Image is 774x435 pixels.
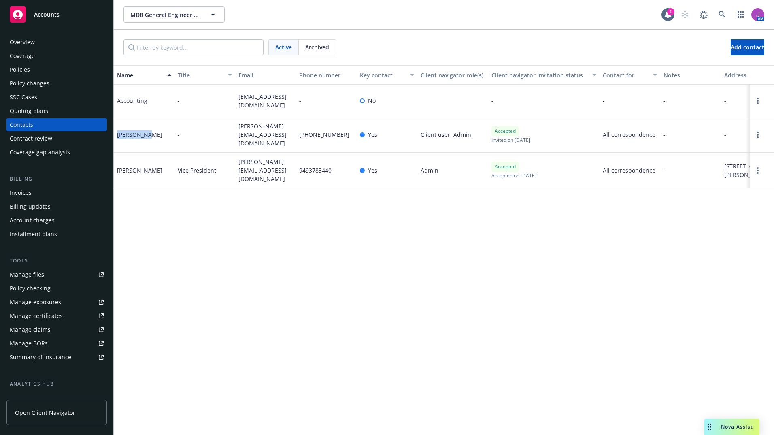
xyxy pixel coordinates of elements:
a: Manage files [6,268,107,281]
span: Add contact [731,43,764,51]
a: Manage certificates [6,309,107,322]
div: Name [117,71,162,79]
div: Drag to move [704,419,714,435]
span: Invited on [DATE] [491,136,530,143]
div: SSC Cases [10,91,37,104]
button: Phone number [296,65,357,85]
span: - [663,96,666,105]
a: Start snowing [677,6,693,23]
span: - [603,96,605,105]
span: Active [275,43,292,51]
div: Contact for [603,71,648,79]
a: Manage claims [6,323,107,336]
div: Manage files [10,268,44,281]
div: Coverage [10,49,35,62]
button: Add contact [731,39,764,55]
div: Loss summary generator [10,391,77,404]
div: Installment plans [10,228,57,241]
span: Open Client Navigator [15,408,75,417]
div: Key contact [360,71,405,79]
span: [PHONE_NUMBER] [299,130,349,139]
span: Admin [421,166,438,175]
div: Quoting plans [10,104,48,117]
span: - [299,96,301,105]
a: Switch app [733,6,749,23]
div: Manage BORs [10,337,48,350]
img: photo [751,8,764,21]
span: [EMAIL_ADDRESS][DOMAIN_NAME] [238,92,293,109]
button: Email [235,65,296,85]
button: MDB General Engineering, Inc [123,6,225,23]
span: - [724,130,726,139]
input: Filter by keyword... [123,39,264,55]
div: Phone number [299,71,353,79]
span: Client user, Admin [421,130,471,139]
div: Account charges [10,214,55,227]
span: [PERSON_NAME][EMAIL_ADDRESS][DOMAIN_NAME] [238,122,293,147]
a: Loss summary generator [6,391,107,404]
div: Analytics hub [6,380,107,388]
div: Accounting [117,96,147,105]
span: All correspondence [603,166,657,175]
span: - [663,130,666,139]
span: Accounts [34,11,60,18]
a: Policy checking [6,282,107,295]
a: Coverage gap analysis [6,146,107,159]
span: Nova Assist [721,423,753,430]
div: Client navigator invitation status [491,71,587,79]
span: - [178,96,180,105]
a: Contacts [6,118,107,131]
div: Overview [10,36,35,49]
div: Title [178,71,223,79]
a: Contract review [6,132,107,145]
div: Manage certificates [10,309,63,322]
div: Billing [6,175,107,183]
div: [PERSON_NAME] [117,166,162,175]
a: Open options [753,166,763,175]
span: All correspondence [603,130,657,139]
div: Contract review [10,132,52,145]
button: Key contact [357,65,417,85]
div: Client navigator role(s) [421,71,485,79]
div: Tools [6,257,107,265]
a: Open options [753,130,763,140]
div: Coverage gap analysis [10,146,70,159]
span: - [491,96,493,105]
button: Contact for [600,65,660,85]
div: 1 [667,8,674,15]
div: Policies [10,63,30,76]
a: Quoting plans [6,104,107,117]
button: Client navigator invitation status [488,65,600,85]
a: Open options [753,96,763,106]
a: Search [714,6,730,23]
a: Policy changes [6,77,107,90]
div: Email [238,71,293,79]
a: Manage exposures [6,296,107,309]
button: Client navigator role(s) [417,65,488,85]
div: Manage exposures [10,296,61,309]
span: - [178,130,180,139]
span: - [724,96,726,105]
a: Account charges [6,214,107,227]
span: No [368,96,376,105]
a: Summary of insurance [6,351,107,364]
span: Accepted [495,128,516,135]
div: Summary of insurance [10,351,71,364]
span: Accepted on [DATE] [491,172,536,179]
a: Invoices [6,186,107,199]
a: Accounts [6,3,107,26]
button: Title [174,65,235,85]
span: Archived [305,43,329,51]
div: Billing updates [10,200,51,213]
button: Name [114,65,174,85]
a: SSC Cases [6,91,107,104]
div: Policy checking [10,282,51,295]
a: Coverage [6,49,107,62]
span: MDB General Engineering, Inc [130,11,200,19]
a: Billing updates [6,200,107,213]
button: Nova Assist [704,419,759,435]
a: Installment plans [6,228,107,241]
button: Notes [660,65,721,85]
div: Notes [663,71,718,79]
